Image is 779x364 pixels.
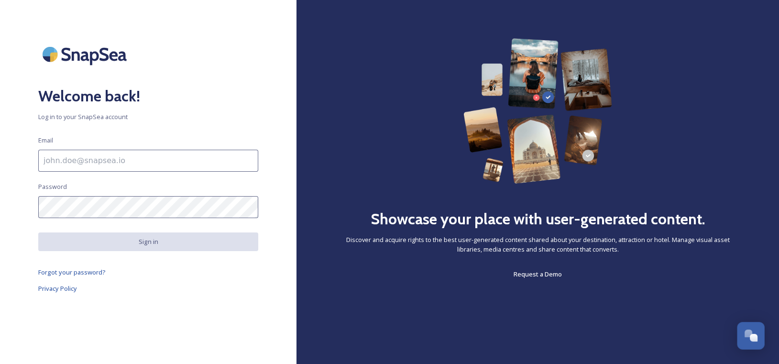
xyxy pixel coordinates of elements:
[38,112,258,121] span: Log in to your SnapSea account
[38,38,134,70] img: SnapSea Logo
[514,270,562,278] span: Request a Demo
[38,85,258,108] h2: Welcome back!
[335,235,741,254] span: Discover and acquire rights to the best user-generated content shared about your destination, att...
[737,322,765,350] button: Open Chat
[38,283,258,294] a: Privacy Policy
[38,136,53,145] span: Email
[38,150,258,172] input: john.doe@snapsea.io
[371,208,705,231] h2: Showcase your place with user-generated content.
[463,38,612,184] img: 63b42ca75bacad526042e722_Group%20154-p-800.png
[38,284,77,293] span: Privacy Policy
[514,268,562,280] a: Request a Demo
[38,268,106,276] span: Forgot your password?
[38,232,258,251] button: Sign in
[38,182,67,191] span: Password
[38,266,258,278] a: Forgot your password?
